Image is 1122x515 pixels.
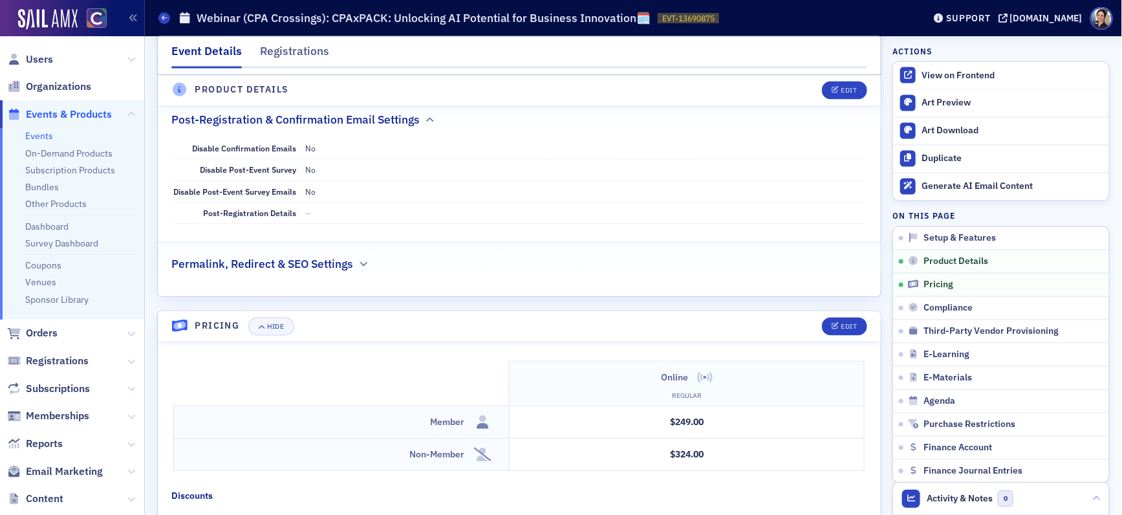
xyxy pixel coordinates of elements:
[7,354,89,368] a: Registrations
[171,43,242,69] div: Event Details
[410,448,465,461] h4: Non-Member
[822,318,867,336] button: Edit
[431,415,465,429] h4: Member
[998,490,1014,507] span: 0
[25,164,115,176] a: Subscription Products
[922,70,1103,82] div: View on Frontend
[305,208,312,218] span: —
[7,437,63,451] a: Reports
[26,80,91,94] span: Organizations
[171,489,213,503] div: Discounts
[924,279,954,291] span: Pricing
[7,409,89,423] a: Memberships
[509,389,864,406] th: Regular
[7,492,63,506] a: Content
[924,443,993,454] span: Finance Account
[195,83,289,97] h4: Product Details
[26,409,89,423] span: Memberships
[26,354,89,368] span: Registrations
[25,237,98,249] a: Survey Dashboard
[25,148,113,159] a: On-Demand Products
[25,276,56,288] a: Venues
[893,173,1109,201] button: Generate AI Email Content
[662,13,715,24] span: EVT-13690875
[195,320,240,333] h4: Pricing
[893,145,1109,173] button: Duplicate
[7,107,112,122] a: Events & Products
[670,448,704,460] span: $324.00
[924,233,997,245] span: Setup & Features
[924,396,956,408] span: Agenda
[893,117,1109,145] a: Art Download
[924,256,989,268] span: Product Details
[670,416,704,428] span: $249.00
[922,153,1103,165] div: Duplicate
[7,465,103,479] a: Email Marketing
[924,419,1016,431] span: Purchase Restrictions
[87,8,107,28] img: SailAMX
[25,259,61,271] a: Coupons
[922,181,1103,193] div: Generate AI Email Content
[26,437,63,451] span: Reports
[25,130,53,142] a: Events
[25,294,89,305] a: Sponsor Library
[192,143,296,153] span: Disable Confirmation Emails
[171,112,420,129] h2: Post-Registration & Confirmation Email Settings
[841,87,858,94] div: Edit
[998,14,1087,23] button: [DOMAIN_NAME]
[7,326,58,340] a: Orders
[26,492,63,506] span: Content
[924,303,973,314] span: Compliance
[26,382,90,396] span: Subscriptions
[892,210,1110,222] h4: On this page
[197,10,651,26] h1: Webinar (CPA Crossings): CPAxPACK: Unlocking AI Potential for Business Innovation🗓️
[203,208,296,218] span: Post-Registration Details
[18,9,78,30] img: SailAMX
[7,80,91,94] a: Organizations
[171,256,353,273] h2: Permalink, Redirect & SEO Settings
[173,186,296,197] span: Disable Post-Event Survey Emails
[893,90,1109,117] a: Art Preview
[26,107,112,122] span: Events & Products
[927,492,993,505] span: Activity & Notes
[260,43,329,67] div: Registrations
[7,382,90,396] a: Subscriptions
[922,98,1103,109] div: Art Preview
[7,52,53,67] a: Users
[1090,7,1113,30] span: Profile
[305,159,865,180] dd: No
[822,82,867,100] button: Edit
[946,12,991,24] div: Support
[892,45,933,57] h4: Actions
[924,349,970,361] span: E-Learning
[26,52,53,67] span: Users
[25,181,59,193] a: Bundles
[26,465,103,479] span: Email Marketing
[305,181,865,202] dd: No
[922,126,1103,137] div: Art Download
[25,198,87,210] a: Other Products
[1010,12,1083,24] div: [DOMAIN_NAME]
[305,138,865,159] dd: No
[893,62,1109,89] a: View on Frontend
[267,323,284,331] div: Hide
[200,164,296,175] span: Disable Post-Event Survey
[841,323,858,331] div: Edit
[248,318,294,336] button: Hide
[924,466,1023,477] span: Finance Journal Entries
[25,221,69,232] a: Dashboard
[924,373,973,384] span: E-Materials
[26,326,58,340] span: Orders
[661,371,688,384] h4: Online
[924,326,1059,338] span: Third-Party Vendor Provisioning
[78,8,107,30] a: View Homepage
